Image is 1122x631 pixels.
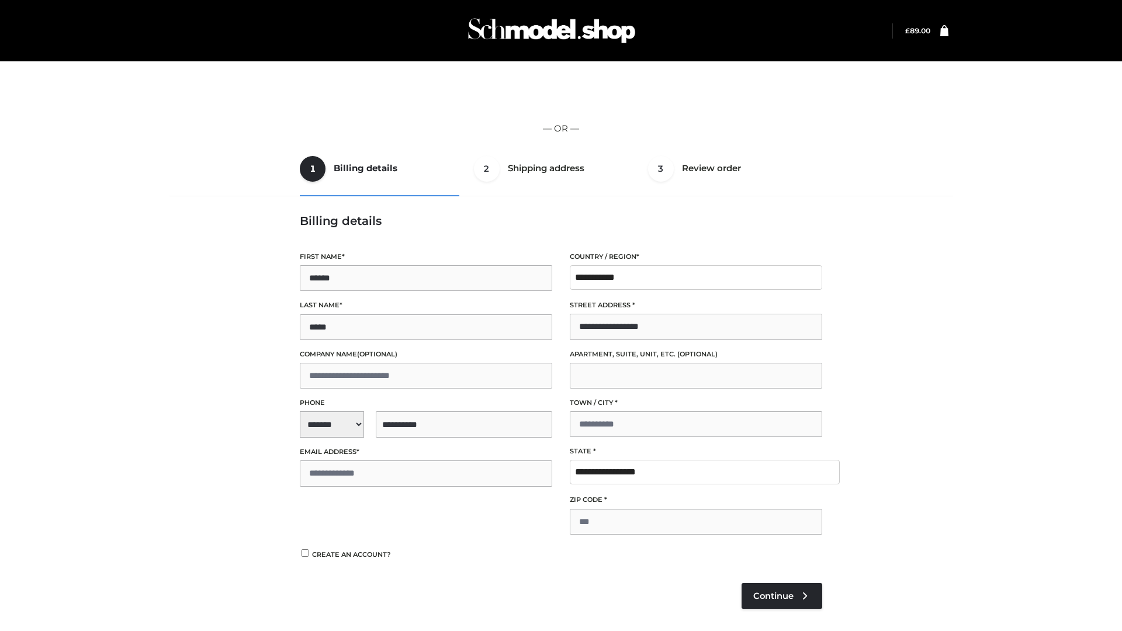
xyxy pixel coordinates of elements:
label: Phone [300,397,552,408]
h3: Billing details [300,214,822,228]
span: (optional) [677,350,718,358]
span: Continue [753,591,794,601]
bdi: 89.00 [905,26,930,35]
label: First name [300,251,552,262]
label: Apartment, suite, unit, etc. [570,349,822,360]
label: State [570,446,822,457]
span: £ [905,26,910,35]
label: Company name [300,349,552,360]
label: Last name [300,300,552,311]
a: £89.00 [905,26,930,35]
p: — OR — [174,121,948,136]
label: Country / Region [570,251,822,262]
label: ZIP Code [570,494,822,505]
iframe: Secure express checkout frame [171,77,951,110]
label: Town / City [570,397,822,408]
span: (optional) [357,350,397,358]
input: Create an account? [300,549,310,557]
a: Continue [742,583,822,609]
span: Create an account? [312,550,391,559]
img: Schmodel Admin 964 [464,8,639,54]
label: Street address [570,300,822,311]
label: Email address [300,446,552,457]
